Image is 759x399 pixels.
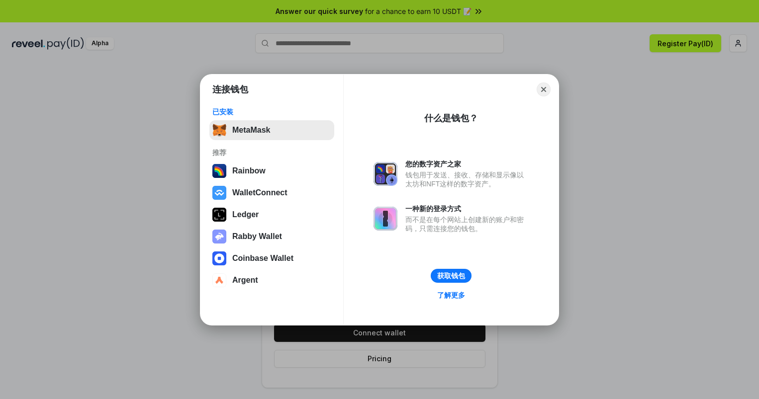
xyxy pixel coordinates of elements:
div: 您的数字资产之家 [405,160,529,168]
div: Ledger [232,210,259,219]
div: Rabby Wallet [232,232,282,241]
div: Coinbase Wallet [232,254,293,263]
button: MetaMask [209,120,334,140]
img: svg+xml,%3Csvg%20fill%3D%22none%22%20height%3D%2233%22%20viewBox%3D%220%200%2035%2033%22%20width%... [212,123,226,137]
div: Argent [232,276,258,285]
button: WalletConnect [209,183,334,203]
div: 而不是在每个网站上创建新的账户和密码，只需连接您的钱包。 [405,215,529,233]
div: 一种新的登录方式 [405,204,529,213]
button: Ledger [209,205,334,225]
img: svg+xml,%3Csvg%20xmlns%3D%22http%3A%2F%2Fwww.w3.org%2F2000%2Fsvg%22%20fill%3D%22none%22%20viewBox... [374,207,397,231]
button: 获取钱包 [431,269,472,283]
h1: 连接钱包 [212,83,248,95]
img: svg+xml,%3Csvg%20xmlns%3D%22http%3A%2F%2Fwww.w3.org%2F2000%2Fsvg%22%20fill%3D%22none%22%20viewBox... [212,230,226,243]
img: svg+xml,%3Csvg%20width%3D%2228%22%20height%3D%2228%22%20viewBox%3D%220%200%2028%2028%22%20fill%3D... [212,251,226,265]
div: WalletConnect [232,188,287,197]
div: 了解更多 [437,291,465,300]
img: svg+xml,%3Csvg%20width%3D%2228%22%20height%3D%2228%22%20viewBox%3D%220%200%2028%2028%22%20fill%3D... [212,186,226,200]
img: svg+xml,%3Csvg%20xmlns%3D%22http%3A%2F%2Fwww.w3.org%2F2000%2Fsvg%22%20width%3D%2228%22%20height%3... [212,208,226,222]
div: Rainbow [232,166,266,175]
img: svg+xml,%3Csvg%20width%3D%2228%22%20height%3D%2228%22%20viewBox%3D%220%200%2028%2028%22%20fill%3D... [212,273,226,287]
div: MetaMask [232,126,270,135]
button: Rainbow [209,161,334,181]
a: 了解更多 [431,289,471,302]
button: Close [537,82,551,96]
button: Argent [209,270,334,290]
div: 钱包用于发送、接收、存储和显示像以太坊和NFT这样的数字资产。 [405,170,529,188]
div: 什么是钱包？ [424,112,478,124]
div: 获取钱包 [437,271,465,280]
div: 已安装 [212,107,331,116]
img: svg+xml,%3Csvg%20width%3D%22120%22%20height%3D%22120%22%20viewBox%3D%220%200%20120%20120%22%20fil... [212,164,226,178]
button: Rabby Wallet [209,227,334,246]
div: 推荐 [212,148,331,157]
button: Coinbase Wallet [209,248,334,268]
img: svg+xml,%3Csvg%20xmlns%3D%22http%3A%2F%2Fwww.w3.org%2F2000%2Fsvg%22%20fill%3D%22none%22%20viewBox... [374,162,397,186]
